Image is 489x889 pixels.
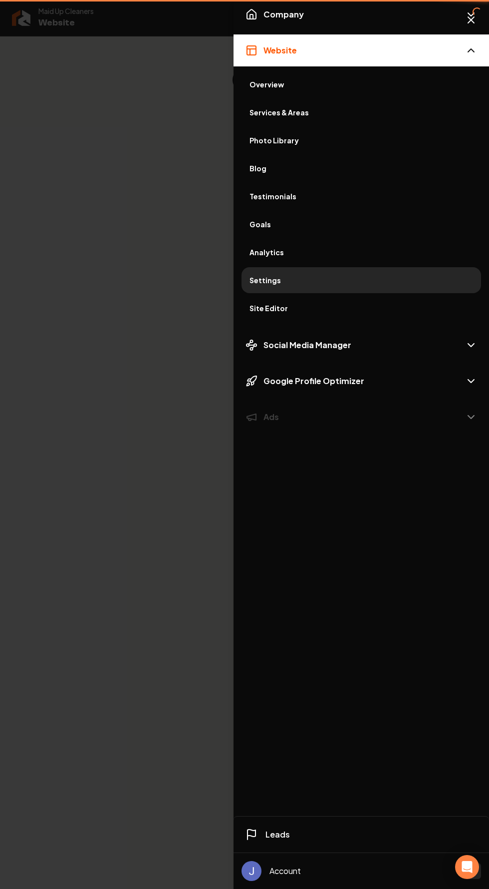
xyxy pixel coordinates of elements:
[263,375,364,387] span: Google Profile Optimizer
[263,411,279,423] span: Ads
[249,79,473,89] span: Overview
[242,861,261,881] button: Open user button
[249,303,473,313] span: Site Editor
[249,275,473,285] span: Settings
[249,163,473,173] span: Blog
[242,861,261,881] img: Jacob Elser
[263,44,297,56] span: Website
[263,8,304,20] span: Company
[249,219,473,229] span: Goals
[234,34,489,66] button: Website
[269,865,301,877] span: Account
[249,135,473,145] span: Photo Library
[234,365,489,397] button: Google Profile Optimizer
[234,329,489,361] button: Social Media Manager
[263,339,351,351] span: Social Media Manager
[265,829,290,841] span: Leads
[234,66,489,325] div: Website
[245,825,485,845] a: Leads
[249,107,473,117] span: Services & Areas
[249,191,473,201] span: Testimonials
[249,247,473,257] span: Analytics
[234,401,489,433] button: Ads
